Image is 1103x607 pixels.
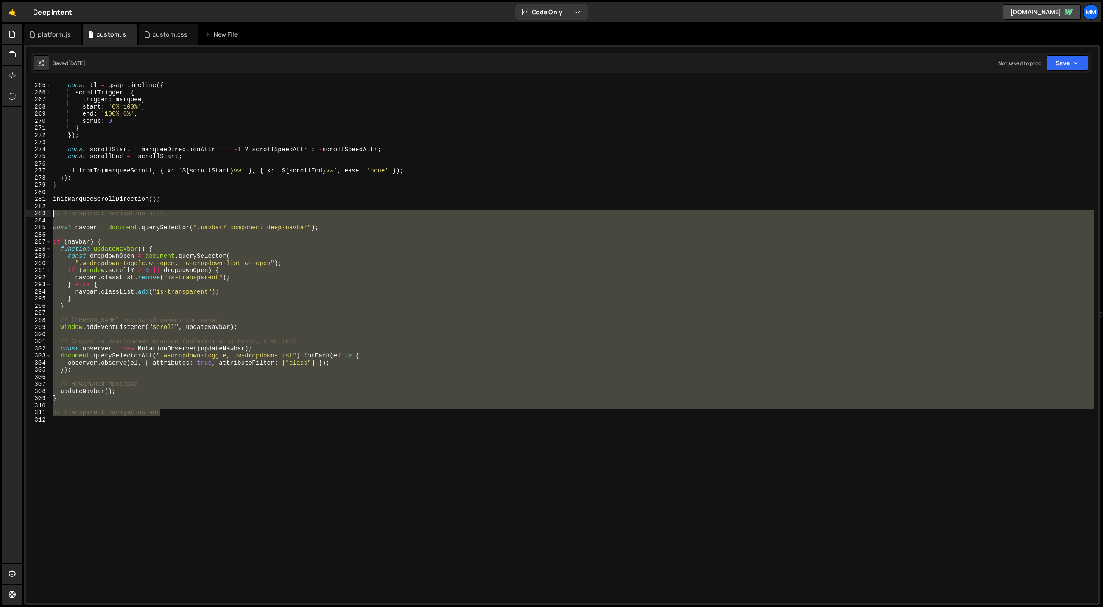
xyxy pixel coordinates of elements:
div: custom.js [97,30,126,39]
div: Saved [53,59,85,67]
div: 305 [26,366,51,374]
div: 271 [26,125,51,132]
button: Code Only [515,4,588,20]
div: 296 [26,303,51,310]
a: 🤙 [2,2,23,22]
a: [DOMAIN_NAME] [1003,4,1081,20]
div: 289 [26,253,51,260]
div: 268 [26,103,51,111]
div: 295 [26,295,51,303]
div: 282 [26,203,51,210]
div: 287 [26,238,51,246]
div: 279 [26,181,51,189]
div: 280 [26,189,51,196]
div: 304 [26,360,51,367]
div: 288 [26,246,51,253]
div: 273 [26,139,51,146]
div: [DATE] [68,59,85,67]
div: 283 [26,210,51,217]
div: 297 [26,310,51,317]
div: 302 [26,345,51,353]
div: 272 [26,132,51,139]
div: 301 [26,338,51,345]
div: 299 [26,324,51,331]
div: 286 [26,232,51,239]
div: 308 [26,388,51,395]
div: 298 [26,317,51,324]
div: custom.css [153,30,188,39]
div: 278 [26,175,51,182]
div: 300 [26,331,51,338]
div: 307 [26,381,51,388]
div: 290 [26,260,51,267]
div: 277 [26,167,51,175]
div: 281 [26,196,51,203]
div: New File [205,30,241,39]
div: 310 [26,402,51,410]
div: 291 [26,267,51,274]
button: Save [1047,55,1088,71]
div: 270 [26,118,51,125]
div: 284 [26,217,51,225]
div: 266 [26,89,51,97]
a: mm [1083,4,1099,20]
div: 269 [26,110,51,118]
div: 276 [26,160,51,168]
div: 306 [26,374,51,381]
div: 267 [26,96,51,103]
div: 292 [26,274,51,282]
div: 309 [26,395,51,402]
div: 274 [26,146,51,153]
div: 293 [26,281,51,288]
div: 311 [26,409,51,416]
div: 285 [26,224,51,232]
div: 265 [26,82,51,89]
div: 275 [26,153,51,160]
div: platform.js [38,30,71,39]
div: 312 [26,416,51,424]
div: 294 [26,288,51,296]
div: DeepIntent [33,7,72,17]
div: 303 [26,352,51,360]
div: Not saved to prod [998,59,1041,67]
